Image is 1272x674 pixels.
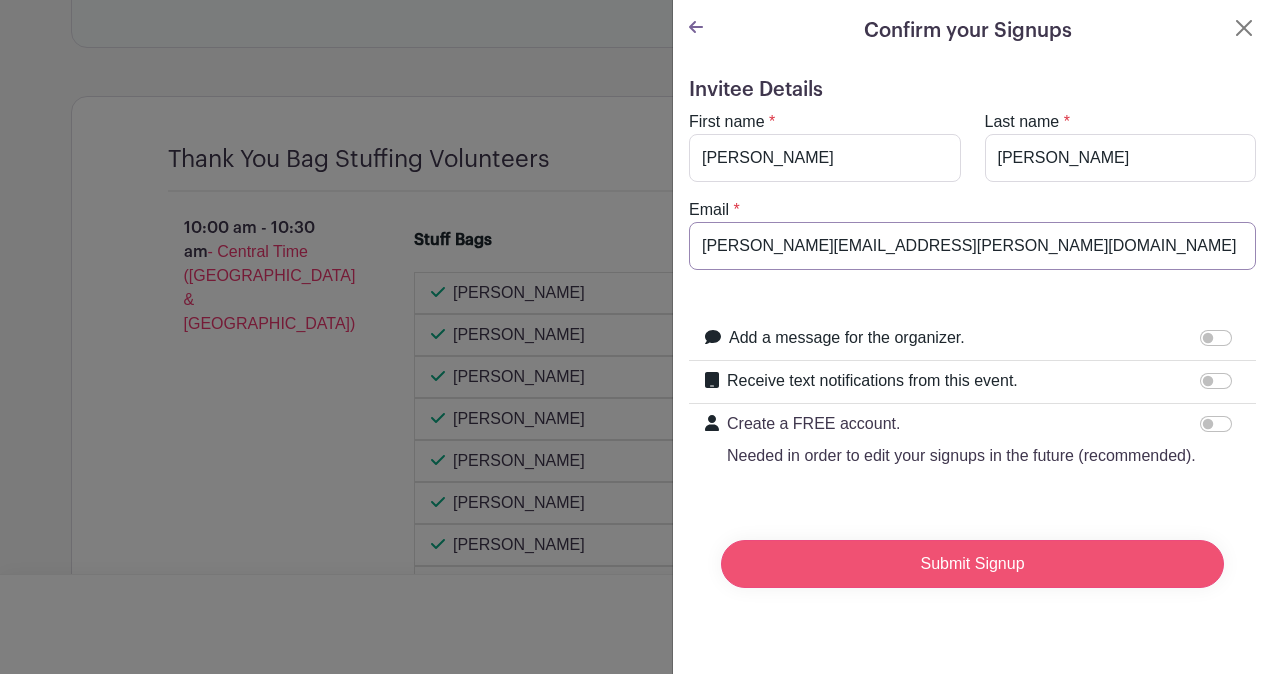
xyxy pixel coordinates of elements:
[1232,16,1256,40] button: Close
[985,110,1060,134] label: Last name
[689,198,729,222] label: Email
[721,540,1224,588] input: Submit Signup
[727,412,1196,436] p: Create a FREE account.
[727,444,1196,468] p: Needed in order to edit your signups in the future (recommended).
[729,326,965,350] label: Add a message for the organizer.
[689,78,1256,102] h5: Invitee Details
[689,110,765,134] label: First name
[727,369,1018,393] label: Receive text notifications from this event.
[864,16,1072,46] h5: Confirm your Signups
